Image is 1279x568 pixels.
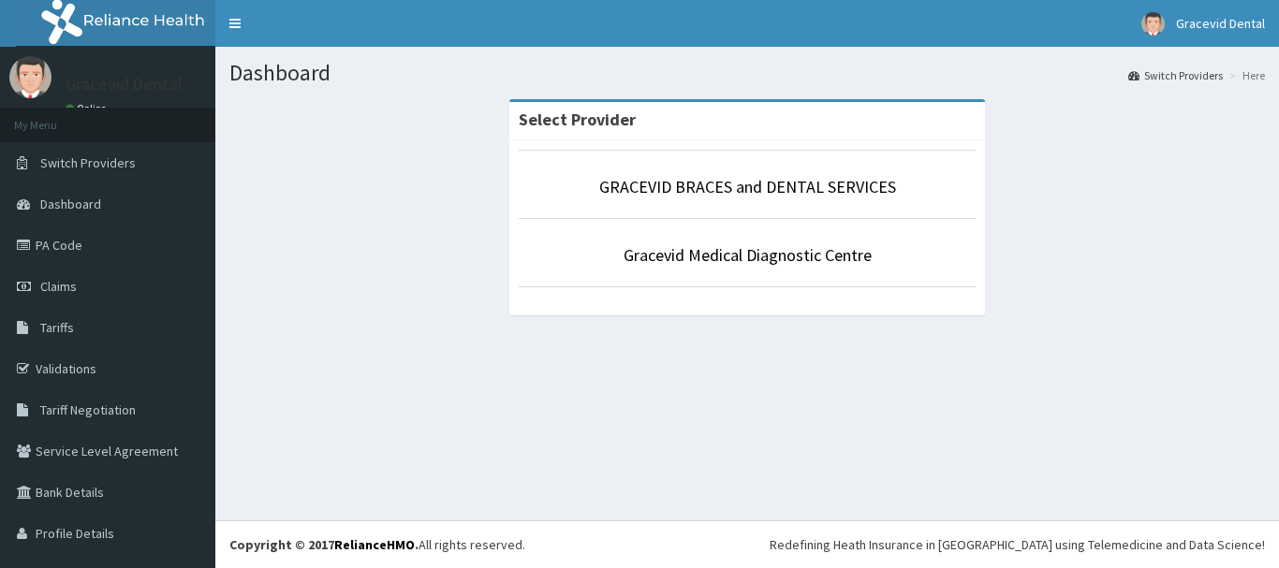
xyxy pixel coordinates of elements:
[40,319,74,336] span: Tariffs
[599,176,896,197] a: GRACEVID BRACES and DENTAL SERVICES
[229,61,1265,85] h1: Dashboard
[40,278,77,295] span: Claims
[66,102,110,115] a: Online
[519,109,636,130] strong: Select Provider
[66,76,183,93] p: Gracevid Dental
[40,154,136,171] span: Switch Providers
[229,536,419,553] strong: Copyright © 2017 .
[1128,67,1223,83] a: Switch Providers
[334,536,415,553] a: RelianceHMO
[40,196,101,212] span: Dashboard
[1176,15,1265,32] span: Gracevid Dental
[1225,67,1265,83] li: Here
[9,56,51,98] img: User Image
[215,520,1279,568] footer: All rights reserved.
[1141,12,1165,36] img: User Image
[770,535,1265,554] div: Redefining Heath Insurance in [GEOGRAPHIC_DATA] using Telemedicine and Data Science!
[624,244,872,266] a: Gracevid Medical Diagnostic Centre
[40,401,136,418] span: Tariff Negotiation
